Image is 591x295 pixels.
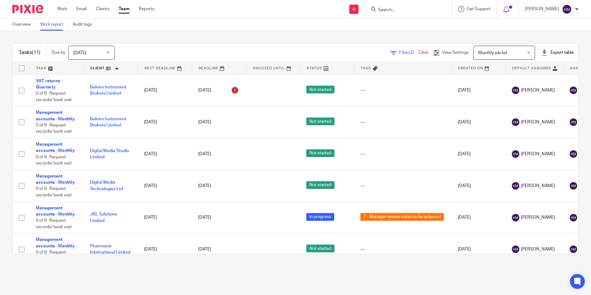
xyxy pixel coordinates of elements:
a: Work [57,6,67,12]
div: [DATE] [198,151,240,157]
span: [PERSON_NAME] [521,246,555,252]
img: svg%3E [570,214,577,221]
span: Filter [399,50,419,55]
img: svg%3E [570,246,577,253]
span: 0 of 8 · Request records/ book visit [36,187,72,198]
span: [PERSON_NAME] [521,151,555,157]
a: Reports [139,6,154,12]
a: Pharmsure International Limited [90,244,130,254]
img: svg%3E [512,246,519,253]
span: 0 of 8 · Request records/ book visit [36,123,72,134]
img: svg%3E [562,4,572,14]
a: VAT returns - Quarterly [36,79,62,89]
div: [DATE] [198,119,240,125]
td: [DATE] [452,170,506,202]
div: [DATE] [198,246,240,252]
span: 0 of 8 · Request records/ book visit [36,250,72,261]
span: 0 of 8 · Request records/ book visit [36,91,72,102]
div: --- [360,246,445,252]
td: [DATE] [138,75,192,106]
img: svg%3E [512,182,519,190]
td: [DATE] [138,106,192,138]
span: [PERSON_NAME] [521,87,555,93]
td: [DATE] [452,75,506,106]
a: Clear [419,50,429,55]
span: (11) [32,50,40,55]
span: 0 of 8 · Request records/ book visit [36,219,72,229]
span: In progress [306,213,334,221]
img: svg%3E [512,214,519,221]
td: [DATE] [452,233,506,265]
span: F - Manager review notes to be actioned [360,213,444,221]
td: [DATE] [452,106,506,138]
img: svg%3E [570,182,577,190]
span: 0 of 8 · Request records/ book visit [36,155,72,166]
h1: Tasks [19,49,40,56]
div: --- [360,183,445,189]
a: Work report [40,19,68,31]
input: Search [377,7,433,13]
div: Export table [541,49,574,56]
span: (2) [409,50,414,55]
div: --- [360,151,445,157]
span: View Settings [442,50,469,55]
div: --- [360,119,445,125]
div: --- [360,87,445,93]
a: Email [76,6,87,12]
span: Get Support [467,7,491,11]
a: Management accounts - Monthly [36,110,75,121]
img: Pixie [12,5,43,13]
a: Digital Media Studio Limited [90,149,129,159]
span: Not started [306,149,334,157]
div: [DATE] [198,85,240,95]
a: Bakers Instrument Brokers Limited [90,85,126,96]
td: [DATE] [452,138,506,170]
span: Tags [361,66,371,70]
span: [PERSON_NAME] [521,214,555,220]
td: [DATE] [138,202,192,233]
span: Not started [306,118,334,125]
img: svg%3E [512,150,519,158]
img: svg%3E [570,118,577,126]
a: Management accounts - Monthly [36,174,75,185]
img: svg%3E [570,87,577,94]
a: Clients [96,6,109,12]
span: Not started [306,181,334,189]
span: Not started [306,86,334,93]
td: [DATE] [138,138,192,170]
span: [DATE] [73,51,86,55]
a: Overview [12,19,36,31]
td: [DATE] [452,202,506,233]
span: [PERSON_NAME] [521,119,555,125]
a: Management accounts - Monthly [36,142,75,153]
a: JKL Solutions Limited [90,212,117,223]
td: [DATE] [138,170,192,202]
img: svg%3E [512,118,519,126]
a: Team [119,6,130,12]
span: Monthly job list [478,51,507,55]
p: [PERSON_NAME] [525,6,559,12]
div: [DATE] [198,183,240,189]
a: Digital Media Technologies Ltd [90,180,123,191]
a: Bakers Instrument Brokers Limited [90,117,126,127]
div: [DATE] [198,214,240,220]
a: Audit logs [73,19,96,31]
img: svg%3E [512,87,519,94]
a: Management accounts - Monthly [36,237,75,248]
span: Not started [306,245,334,252]
td: [DATE] [138,233,192,265]
img: svg%3E [570,150,577,158]
span: [PERSON_NAME] [521,183,555,189]
p: Due by [52,49,65,56]
a: Management accounts - Monthly [36,206,75,216]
